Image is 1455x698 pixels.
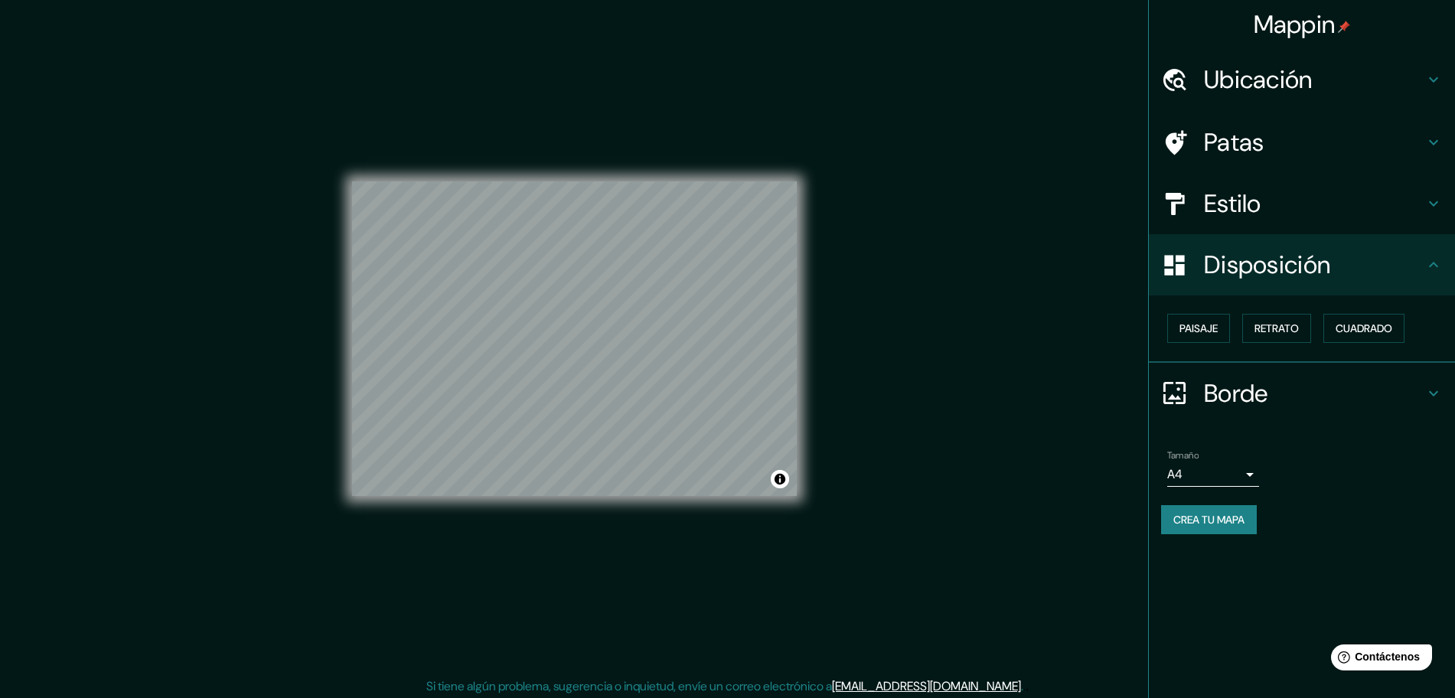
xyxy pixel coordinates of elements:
[1167,466,1183,482] font: A4
[352,181,797,496] canvas: Mapa
[1204,126,1264,158] font: Patas
[1204,377,1268,409] font: Borde
[1204,188,1261,220] font: Estilo
[1204,64,1313,96] font: Ubicación
[1023,677,1026,694] font: .
[1179,321,1218,335] font: Paisaje
[1242,314,1311,343] button: Retrato
[1338,21,1350,33] img: pin-icon.png
[1149,112,1455,173] div: Patas
[1204,249,1330,281] font: Disposición
[1149,49,1455,110] div: Ubicación
[1323,314,1404,343] button: Cuadrado
[832,678,1021,694] a: [EMAIL_ADDRESS][DOMAIN_NAME]
[1161,505,1257,534] button: Crea tu mapa
[1167,462,1259,487] div: A4
[1149,363,1455,424] div: Borde
[1173,513,1245,527] font: Crea tu mapa
[771,470,789,488] button: Activar o desactivar atribución
[1167,449,1199,462] font: Tamaño
[1149,234,1455,295] div: Disposición
[1021,678,1023,694] font: .
[1254,8,1336,41] font: Mappin
[1167,314,1230,343] button: Paisaje
[1319,638,1438,681] iframe: Lanzador de widgets de ayuda
[1254,321,1299,335] font: Retrato
[426,678,832,694] font: Si tiene algún problema, sugerencia o inquietud, envíe un correo electrónico a
[1336,321,1392,335] font: Cuadrado
[1026,677,1029,694] font: .
[1149,173,1455,234] div: Estilo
